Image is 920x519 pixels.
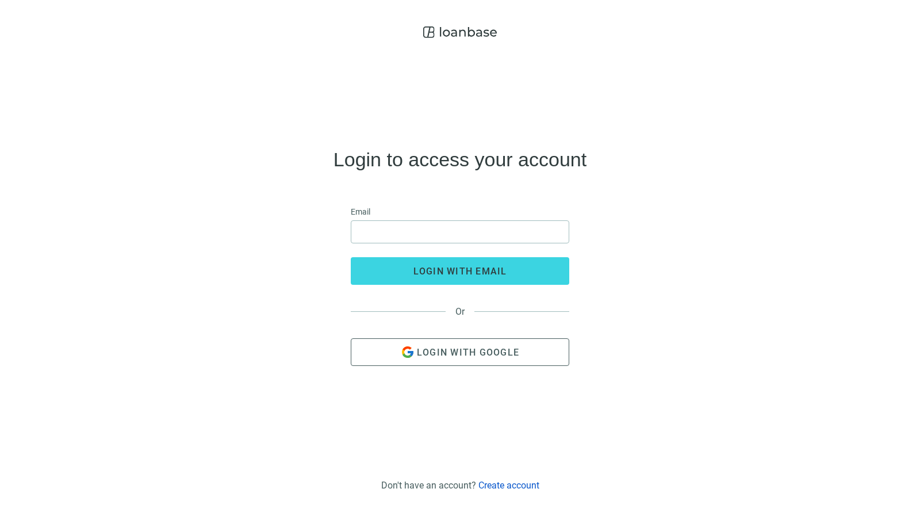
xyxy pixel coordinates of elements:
[381,480,539,491] div: Don't have an account?
[417,347,519,358] span: Login with Google
[351,205,370,218] span: Email
[351,338,569,366] button: Login with Google
[351,257,569,285] button: login with email
[446,306,474,317] span: Or
[413,266,507,277] span: login with email
[333,150,586,169] h4: Login to access your account
[478,480,539,491] a: Create account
